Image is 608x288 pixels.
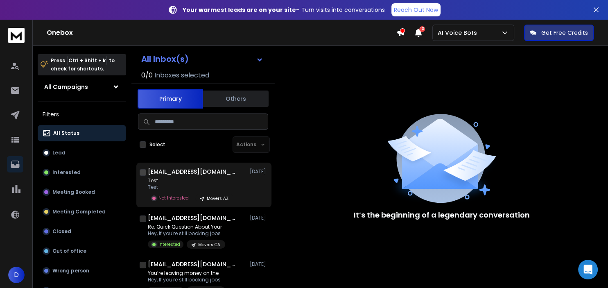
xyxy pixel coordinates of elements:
[203,90,269,108] button: Others
[149,141,165,148] label: Select
[148,270,225,277] p: You’re leaving money on the
[198,242,220,248] p: Movers CA
[8,28,25,43] img: logo
[578,260,598,279] div: Open Intercom Messenger
[148,184,233,190] p: Test
[67,56,107,65] span: Ctrl + Shift + k
[138,89,203,109] button: Primary
[53,130,79,136] p: All Status
[158,195,189,201] p: Not Interested
[52,248,86,254] p: Out of office
[141,70,153,80] span: 0 / 0
[148,260,238,268] h1: [EMAIL_ADDRESS][DOMAIN_NAME]
[52,169,81,176] p: Interested
[250,215,268,221] p: [DATE]
[148,230,225,237] p: Hey, If you're still booking jobs
[38,204,126,220] button: Meeting Completed
[47,28,396,38] h1: Onebox
[52,150,66,156] p: Lead
[38,164,126,181] button: Interested
[148,168,238,176] h1: [EMAIL_ADDRESS][DOMAIN_NAME]
[148,177,233,184] p: Test
[38,223,126,240] button: Closed
[38,243,126,259] button: Out of office
[38,263,126,279] button: Wrong person
[148,224,225,230] p: Re: Quick Question About Your
[148,277,225,283] p: Hey, If you're still booking jobs
[183,6,296,14] strong: Your warmest leads are on your site
[183,6,385,14] p: – Turn visits into conversations
[8,267,25,283] button: D
[419,26,425,32] span: 13
[391,3,441,16] a: Reach Out Now
[44,83,88,91] h1: All Campaigns
[541,29,588,37] p: Get Free Credits
[250,168,268,175] p: [DATE]
[524,25,594,41] button: Get Free Credits
[52,209,106,215] p: Meeting Completed
[154,70,209,80] h3: Inboxes selected
[38,79,126,95] button: All Campaigns
[438,29,480,37] p: AI Voice Bots
[38,109,126,120] h3: Filters
[51,57,115,73] p: Press to check for shortcuts.
[158,241,180,247] p: Interested
[52,189,95,195] p: Meeting Booked
[141,55,189,63] h1: All Inbox(s)
[207,195,228,202] p: Movers AZ
[135,51,270,67] button: All Inbox(s)
[354,209,530,221] p: It’s the beginning of a legendary conversation
[52,228,71,235] p: Closed
[148,214,238,222] h1: [EMAIL_ADDRESS][DOMAIN_NAME]
[250,261,268,268] p: [DATE]
[394,6,438,14] p: Reach Out Now
[38,125,126,141] button: All Status
[52,268,89,274] p: Wrong person
[38,145,126,161] button: Lead
[38,184,126,200] button: Meeting Booked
